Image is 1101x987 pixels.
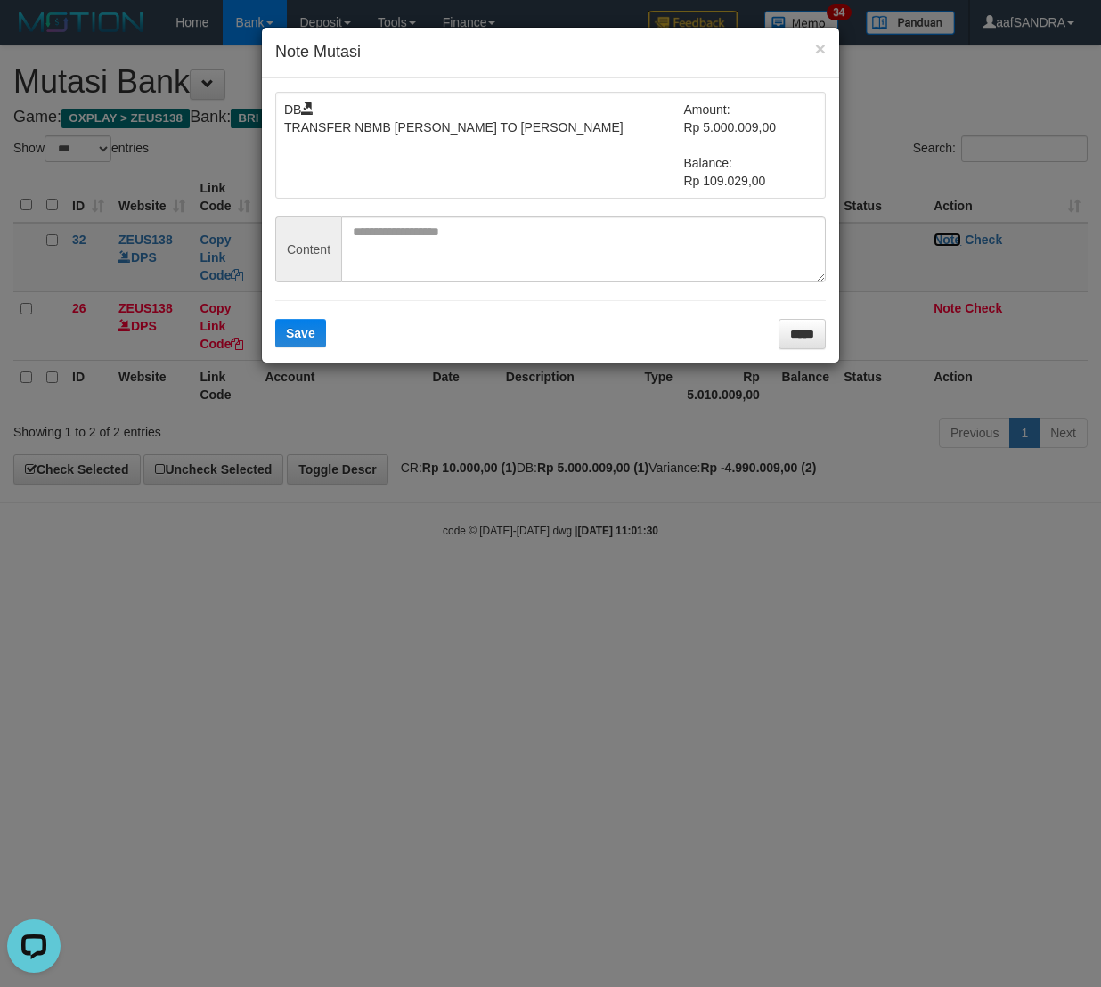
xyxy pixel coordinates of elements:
button: Save [275,319,326,347]
td: Amount: Rp 5.000.009,00 Balance: Rp 109.029,00 [684,101,818,190]
span: Save [286,326,315,340]
td: DB TRANSFER NBMB [PERSON_NAME] TO [PERSON_NAME] [284,101,684,190]
h4: Note Mutasi [275,41,826,64]
span: Content [275,216,341,282]
button: Open LiveChat chat widget [7,7,61,61]
button: × [815,39,826,58]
